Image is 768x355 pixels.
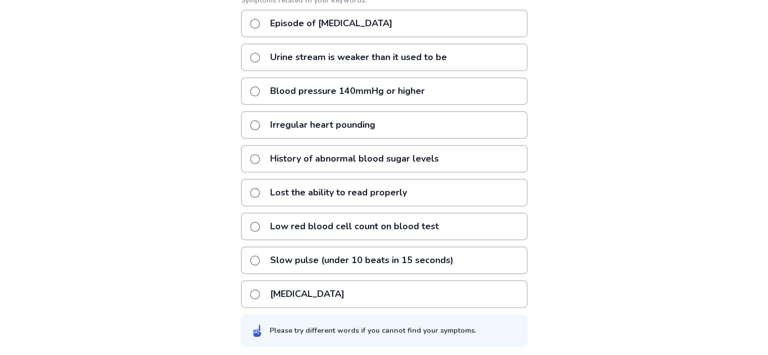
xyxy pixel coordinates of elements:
p: Slow pulse (under 10 beats in 15 seconds) [264,247,459,273]
p: Episode of [MEDICAL_DATA] [264,11,398,36]
p: History of abnormal blood sugar levels [264,146,445,172]
p: Urine stream is weaker than it used to be [264,44,453,70]
p: Irregular heart pounding [264,112,381,138]
p: Low red blood cell count on blood test [264,214,445,239]
p: Lost the ability to read properly [264,180,413,206]
div: Please try different words if you cannot find your symptoms. [270,325,476,336]
p: Blood pressure 140mmHg or higher [264,78,431,104]
p: [MEDICAL_DATA] [264,281,350,307]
